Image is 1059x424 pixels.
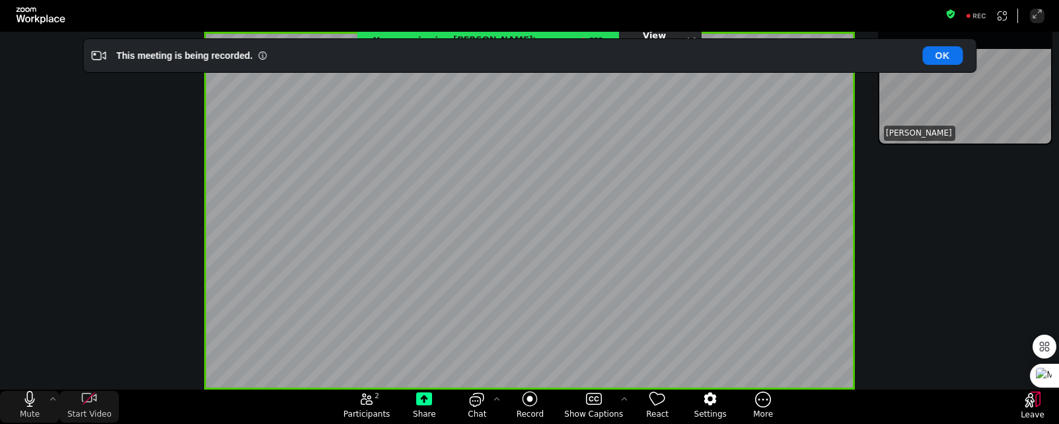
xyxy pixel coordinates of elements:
button: More audio controls [46,391,59,408]
span: Leave [1021,409,1044,420]
i: Information Small [258,51,267,60]
button: Share [398,391,451,423]
button: Record [503,391,556,423]
button: More meeting control [737,391,789,423]
span: Chat [468,409,486,419]
button: start my video [59,391,119,423]
i: Video Recording [91,48,106,63]
button: open the participants list pane,[2] particpants [336,391,398,423]
span: Share [413,409,436,419]
span: 2 [375,391,379,402]
button: Meeting information [945,9,956,23]
button: React [631,391,684,423]
span: [PERSON_NAME] [886,128,952,139]
button: Settings [684,391,737,423]
div: suspension-window [878,29,1052,145]
span: Participants [344,409,390,419]
span: Start Video [67,409,112,419]
div: Recording to cloud [961,9,992,23]
span: Show Captions [564,409,623,419]
div: This meeting is being recorded. [116,49,252,62]
button: Show Captions [556,391,631,423]
button: More options for captions, menu button [618,391,631,408]
span: Mute [20,409,40,419]
button: OK [922,46,963,65]
button: open the chat panel [451,391,503,423]
span: React [646,409,669,419]
span: Settings [694,409,727,419]
span: Record [517,409,544,419]
span: Cloud Recording is in progress [579,32,603,47]
button: Chat Settings [490,391,503,408]
span: More [753,409,773,419]
button: Enter Full Screen [1030,9,1044,23]
button: Apps Accessing Content in This Meeting [995,9,1009,23]
button: Leave [1006,392,1059,423]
